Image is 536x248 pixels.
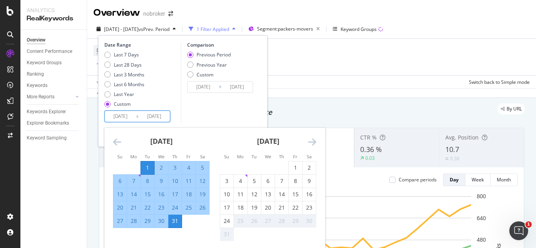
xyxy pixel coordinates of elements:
[182,164,195,172] div: 4
[168,164,182,172] div: 3
[27,36,46,44] div: Overview
[93,60,125,69] button: Add Filter
[220,188,234,201] td: Choose Sunday, August 10, 2025 as your check-out date. It’s available.
[168,11,173,16] div: arrow-right-arrow-left
[168,204,182,212] div: 24
[303,204,316,212] div: 23
[261,174,275,188] td: Choose Wednesday, August 6, 2025 as your check-out date. It’s available.
[450,176,459,183] div: Day
[104,51,144,58] div: Last 7 Days
[113,188,127,201] td: Selected. Sunday, July 13, 2025
[155,177,168,185] div: 9
[113,214,127,228] td: Selected. Sunday, July 27, 2025
[182,204,195,212] div: 25
[139,111,170,122] input: End Date
[155,201,168,214] td: Selected. Wednesday, July 23, 2025
[27,59,81,67] a: Keyword Groups
[360,134,377,141] span: CTR %
[289,190,302,198] div: 15
[182,174,196,188] td: Selected. Friday, July 11, 2025
[27,119,69,127] div: Explorer Bookmarks
[197,62,227,68] div: Previous Year
[188,81,219,92] input: Start Date
[224,154,229,159] small: Su
[196,177,209,185] div: 12
[303,201,316,214] td: Choose Saturday, August 23, 2025 as your check-out date. It’s available.
[104,71,144,78] div: Last 3 Months
[221,81,253,92] input: End Date
[220,214,234,228] td: Choose Sunday, August 24, 2025 as your check-out date. It’s available.
[303,188,316,201] td: Choose Saturday, August 16, 2025 as your check-out date. It’s available.
[248,217,261,225] div: 26
[27,108,66,116] div: Keywords Explorer
[234,204,247,212] div: 18
[275,214,289,228] td: Not available. Thursday, August 28, 2025
[289,201,303,214] td: Choose Friday, August 22, 2025 as your check-out date. It’s available.
[477,237,486,243] text: 480
[196,164,209,172] div: 5
[220,217,233,225] div: 24
[186,154,191,159] small: Fr
[275,188,289,201] td: Choose Thursday, August 14, 2025 as your check-out date. It’s available.
[27,47,81,56] a: Content Performance
[303,177,316,185] div: 9
[248,188,261,201] td: Choose Tuesday, August 12, 2025 as your check-out date. It’s available.
[113,177,127,185] div: 6
[182,161,196,174] td: Selected. Friday, July 4, 2025
[220,230,233,238] div: 31
[248,204,261,212] div: 19
[293,154,297,159] small: Fr
[93,76,116,88] button: Apply
[450,155,459,162] div: 0.38
[196,190,209,198] div: 19
[168,214,182,228] td: Selected as end date. Thursday, July 31, 2025
[187,42,255,48] div: Comparison
[509,221,528,240] iframe: Intercom live chat
[477,215,486,221] text: 640
[141,190,154,198] div: 15
[127,204,140,212] div: 21
[275,174,289,188] td: Choose Thursday, August 7, 2025 as your check-out date. It’s available.
[182,188,196,201] td: Selected. Friday, July 18, 2025
[465,174,490,186] button: Week
[145,154,150,159] small: Tu
[261,190,275,198] div: 13
[150,136,173,146] strong: [DATE]
[303,164,316,172] div: 2
[27,81,81,90] a: Keywords
[104,101,144,107] div: Custom
[104,26,139,33] span: [DATE] - [DATE]
[220,174,234,188] td: Choose Sunday, August 3, 2025 as your check-out date. It’s available.
[27,134,81,142] a: Keyword Sampling
[507,107,522,111] span: By URL
[289,217,302,225] div: 29
[27,93,73,101] a: More Reports
[104,42,179,48] div: Date Range
[257,25,313,32] span: Segment: packers-movers
[279,154,284,159] small: Th
[27,81,47,90] div: Keywords
[113,137,121,147] div: Move backward to switch to the previous month.
[234,188,248,201] td: Choose Monday, August 11, 2025 as your check-out date. It’s available.
[155,190,168,198] div: 16
[498,103,525,114] div: legacy label
[289,161,303,174] td: Choose Friday, August 1, 2025 as your check-out date. It’s available.
[113,190,127,198] div: 13
[234,217,247,225] div: 25
[360,145,382,154] span: 0.36 %
[127,177,140,185] div: 7
[158,154,164,159] small: We
[220,201,234,214] td: Choose Sunday, August 17, 2025 as your check-out date. It’s available.
[186,23,239,35] button: 1 Filter Applied
[234,190,247,198] div: 11
[490,174,518,186] button: Month
[289,164,302,172] div: 1
[168,188,182,201] td: Selected. Thursday, July 17, 2025
[27,134,67,142] div: Keyword Sampling
[127,201,141,214] td: Selected. Monday, July 21, 2025
[113,201,127,214] td: Selected. Sunday, July 20, 2025
[27,70,44,78] div: Ranking
[196,174,210,188] td: Selected. Saturday, July 12, 2025
[261,201,275,214] td: Choose Wednesday, August 20, 2025 as your check-out date. It’s available.
[168,217,182,225] div: 31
